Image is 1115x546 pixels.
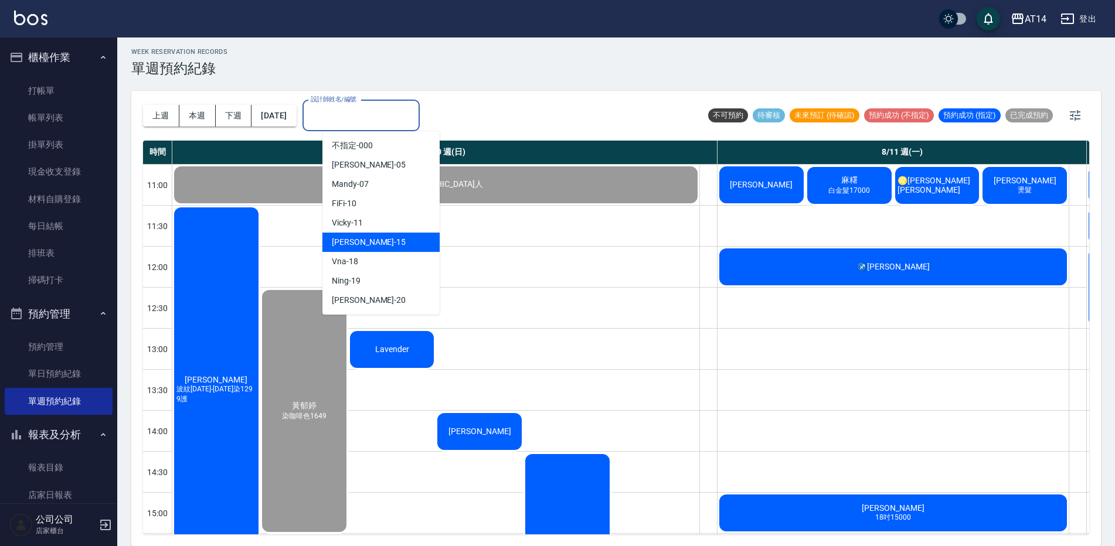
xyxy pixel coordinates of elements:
[332,217,351,229] span: Vicky
[446,426,514,436] span: [PERSON_NAME]
[322,233,440,252] div: -15
[1005,110,1053,121] span: 已完成預約
[172,141,718,164] div: 8/10 週(日)
[143,410,172,451] div: 14:00
[5,213,113,240] a: 每日結帳
[5,388,113,415] a: 單週預約紀錄
[143,369,172,410] div: 13:30
[322,213,440,233] div: -11
[251,105,296,127] button: [DATE]
[322,271,440,291] div: -19
[332,139,356,152] span: 不指定
[36,525,96,536] p: 店家櫃台
[1015,185,1034,195] span: 燙髮
[143,105,179,127] button: 上週
[332,178,357,190] span: Mandy
[143,205,172,246] div: 11:30
[991,176,1059,185] span: [PERSON_NAME]
[332,275,349,287] span: Ning
[322,175,440,194] div: -07
[864,110,934,121] span: 預約成功 (不指定)
[322,291,440,310] div: -20
[5,131,113,158] a: 掛單列表
[859,503,927,513] span: [PERSON_NAME]
[143,492,172,533] div: 15:00
[895,176,980,194] span: ♌[PERSON_NAME][PERSON_NAME]
[143,328,172,369] div: 13:00
[322,252,440,271] div: -18
[1056,8,1101,30] button: 登出
[5,104,113,131] a: 帳單列表
[753,110,785,121] span: 待審核
[216,105,252,127] button: 下週
[939,110,1001,121] span: 預約成功 (指定)
[332,197,345,210] span: FiFi
[728,180,795,189] span: [PERSON_NAME]
[373,344,412,354] span: Lavender
[5,454,113,481] a: 報表目錄
[1025,12,1046,26] div: AT14
[131,48,227,56] h2: WEEK RESERVATION RECORDS
[322,194,440,213] div: -10
[977,7,1000,30] button: save
[322,136,440,155] div: -000
[332,159,394,171] span: [PERSON_NAME]
[322,155,440,175] div: -05
[332,236,394,248] span: [PERSON_NAME]
[5,299,113,329] button: 預約管理
[311,95,356,104] label: 設計師姓名/編號
[5,158,113,185] a: 現金收支登錄
[143,246,172,287] div: 12:00
[9,513,33,537] img: Person
[5,267,113,294] a: 掃碼打卡
[5,186,113,213] a: 材料自購登錄
[179,105,216,127] button: 本週
[14,11,47,25] img: Logo
[1006,7,1051,31] button: AT14
[182,375,250,384] span: [PERSON_NAME]
[36,514,96,525] h5: 公司公司
[131,60,227,77] h3: 單週預約紀錄
[839,175,860,186] span: 麻糬
[5,333,113,360] a: 預約管理
[5,419,113,450] button: 報表及分析
[5,482,113,509] a: 店家日報表
[826,186,872,196] span: 白金髮17000
[332,294,394,306] span: [PERSON_NAME]
[143,164,172,205] div: 11:00
[855,262,932,271] span: ♐[PERSON_NAME]
[332,255,346,268] span: Vna
[5,42,113,73] button: 櫃檯作業
[708,110,748,121] span: 不可預約
[790,110,859,121] span: 未來預訂 (待確認)
[143,451,172,492] div: 14:30
[718,141,1087,164] div: 8/11 週(一)
[873,513,913,523] span: 18吋15000
[143,287,172,328] div: 12:30
[5,360,113,387] a: 單日預約紀錄
[5,240,113,267] a: 排班表
[143,141,172,164] div: 時間
[280,411,329,421] span: 染咖啡色1649
[5,77,113,104] a: 打帳單
[174,384,259,404] span: 波紋[DATE]-[DATE]染1299護
[290,401,319,411] span: 黃郁婷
